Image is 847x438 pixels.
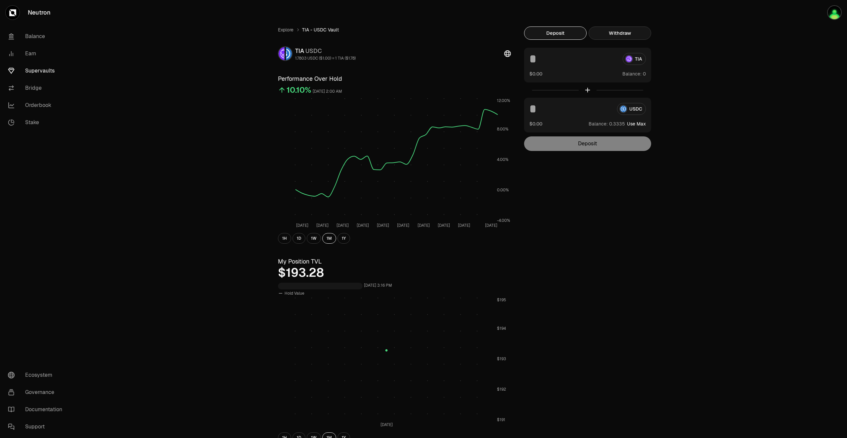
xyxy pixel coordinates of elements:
[296,223,308,228] tspan: [DATE]
[397,223,409,228] tspan: [DATE]
[497,218,510,223] tspan: -4.00%
[497,98,510,103] tspan: 12.00%
[286,47,292,60] img: USDC Logo
[380,422,393,427] tspan: [DATE]
[497,356,506,362] tspan: $193
[827,5,842,20] img: portefeuilleterra
[497,387,506,392] tspan: $192
[3,28,71,45] a: Balance
[529,70,542,77] button: $0.00
[589,121,608,127] span: Balance:
[313,88,342,95] div: [DATE] 2:00 AM
[279,47,285,60] img: TIA Logo
[497,297,506,303] tspan: $195
[285,291,304,296] span: Hold Value
[497,126,509,132] tspan: 8.00%
[287,85,311,95] div: 10.10%
[357,223,369,228] tspan: [DATE]
[278,233,291,244] button: 1H
[278,266,511,279] div: $193.28
[3,62,71,79] a: Supervaults
[322,233,336,244] button: 1M
[337,233,350,244] button: 1Y
[497,157,509,162] tspan: 4.00%
[278,257,511,266] h3: My Position TVL
[497,187,509,193] tspan: 0.00%
[497,326,506,331] tspan: $194
[3,97,71,114] a: Orderbook
[627,121,646,127] button: Use Max
[418,223,430,228] tspan: [DATE]
[438,223,450,228] tspan: [DATE]
[529,120,542,127] button: $0.00
[377,223,389,228] tspan: [DATE]
[278,74,511,83] h3: Performance Over Hold
[295,56,356,61] div: 1.7803 USDC ($1.00) = 1 TIA ($1.78)
[305,47,322,55] span: USDC
[3,114,71,131] a: Stake
[589,26,651,40] button: Withdraw
[278,26,293,33] a: Explore
[524,26,587,40] button: Deposit
[302,26,339,33] span: TIA - USDC Vault
[336,223,349,228] tspan: [DATE]
[278,26,511,33] nav: breadcrumb
[3,401,71,418] a: Documentation
[3,366,71,384] a: Ecosystem
[364,282,392,289] div: [DATE] 3:16 PM
[316,223,329,228] tspan: [DATE]
[292,233,305,244] button: 1D
[458,223,470,228] tspan: [DATE]
[485,223,497,228] tspan: [DATE]
[3,384,71,401] a: Governance
[622,71,642,77] span: Balance:
[3,418,71,435] a: Support
[497,417,505,422] tspan: $191
[3,79,71,97] a: Bridge
[295,46,356,56] div: TIA
[307,233,321,244] button: 1W
[3,45,71,62] a: Earn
